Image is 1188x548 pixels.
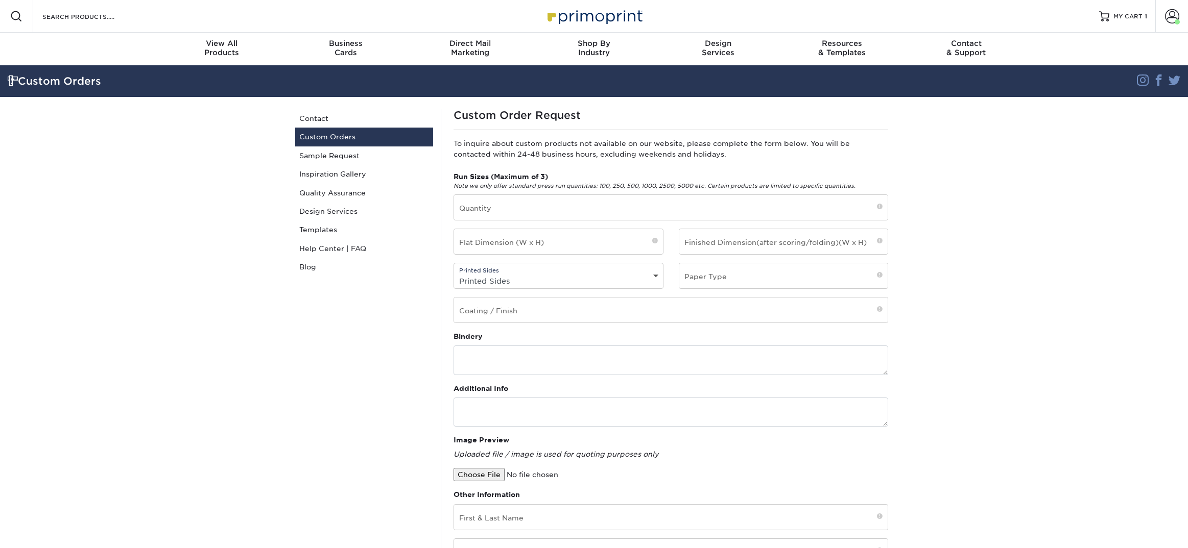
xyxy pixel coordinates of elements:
a: Inspiration Gallery [295,165,433,183]
div: & Support [904,39,1028,57]
span: Design [656,39,780,48]
div: & Templates [780,39,904,57]
strong: Other Information [454,490,520,499]
a: Contact& Support [904,33,1028,65]
a: Sample Request [295,146,433,165]
img: Primoprint [543,5,645,27]
a: Design Services [295,202,433,220]
em: Uploaded file / image is used for quoting purposes only [454,450,658,458]
strong: Bindery [454,332,483,340]
span: MY CART [1113,12,1143,21]
span: 1 [1145,13,1147,20]
div: Cards [284,39,408,57]
strong: Additional Info [454,384,508,392]
div: Services [656,39,780,57]
p: To inquire about custom products not available on our website, please complete the form below. Yo... [454,138,888,159]
span: Resources [780,39,904,48]
span: Business [284,39,408,48]
strong: Image Preview [454,436,509,444]
div: Products [160,39,284,57]
span: Contact [904,39,1028,48]
a: Shop ByIndustry [532,33,656,65]
a: View AllProducts [160,33,284,65]
span: View All [160,39,284,48]
a: Contact [295,109,433,128]
div: Marketing [408,39,532,57]
span: Shop By [532,39,656,48]
a: Blog [295,258,433,276]
a: BusinessCards [284,33,408,65]
span: Direct Mail [408,39,532,48]
a: Quality Assurance [295,184,433,202]
a: Templates [295,220,433,239]
a: Help Center | FAQ [295,239,433,258]
input: SEARCH PRODUCTS..... [41,10,141,22]
em: Note we only offer standard press run quantities: 100, 250, 500, 1000, 2500, 5000 etc. Certain pr... [454,183,856,189]
a: DesignServices [656,33,780,65]
a: Direct MailMarketing [408,33,532,65]
strong: Run Sizes (Maximum of 3) [454,172,548,181]
h1: Custom Order Request [454,109,888,121]
a: Resources& Templates [780,33,904,65]
div: Industry [532,39,656,57]
a: Custom Orders [295,128,433,146]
